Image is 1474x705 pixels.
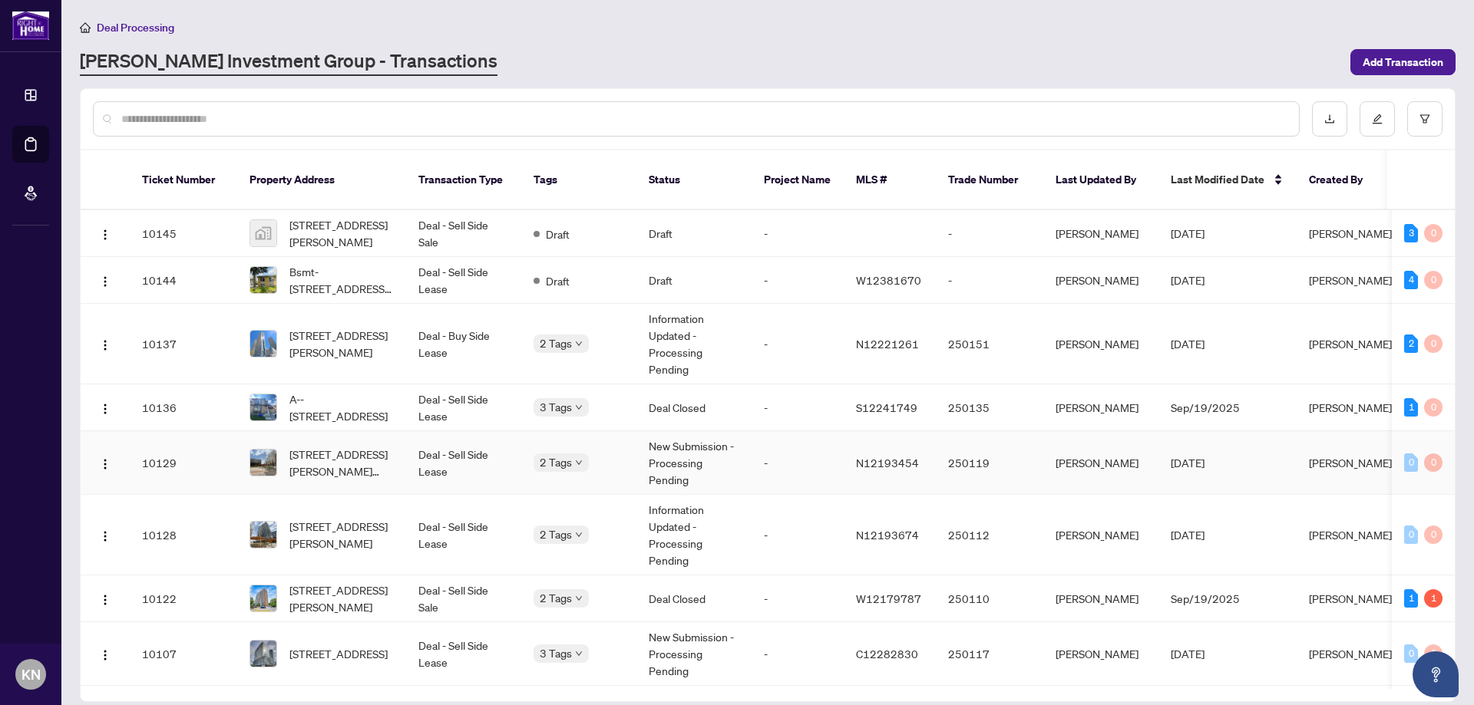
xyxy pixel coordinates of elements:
[130,384,237,431] td: 10136
[752,575,844,622] td: -
[93,586,117,611] button: Logo
[1171,456,1205,469] span: [DATE]
[289,390,394,424] span: A--[STREET_ADDRESS]
[289,581,394,615] span: [STREET_ADDRESS][PERSON_NAME]
[844,150,936,210] th: MLS #
[1043,150,1158,210] th: Last Updated By
[575,340,583,348] span: down
[1350,49,1456,75] button: Add Transaction
[1404,525,1418,544] div: 0
[752,150,844,210] th: Project Name
[93,221,117,245] button: Logo
[99,530,111,542] img: Logo
[540,525,572,543] span: 2 Tags
[99,229,111,241] img: Logo
[1043,495,1158,575] td: [PERSON_NAME]
[250,331,276,357] img: thumbnail-img
[406,575,521,622] td: Deal - Sell Side Sale
[1043,575,1158,622] td: [PERSON_NAME]
[936,622,1043,686] td: 250117
[99,403,111,415] img: Logo
[93,395,117,420] button: Logo
[93,331,117,356] button: Logo
[289,327,394,361] span: [STREET_ADDRESS][PERSON_NAME]
[936,257,1043,304] td: -
[93,268,117,292] button: Logo
[1043,384,1158,431] td: [PERSON_NAME]
[856,337,919,351] span: N12221261
[130,304,237,384] td: 10137
[250,585,276,611] img: thumbnail-img
[130,150,237,210] th: Ticket Number
[130,431,237,495] td: 10129
[856,528,919,542] span: N12193674
[636,150,752,210] th: Status
[1424,453,1443,472] div: 0
[575,531,583,539] span: down
[99,275,111,288] img: Logo
[856,400,917,414] span: S12241749
[1309,226,1392,240] span: [PERSON_NAME]
[99,594,111,606] img: Logo
[289,263,394,297] span: Bsmt-[STREET_ADDRESS][PERSON_NAME]
[250,267,276,293] img: thumbnail-img
[1309,273,1392,287] span: [PERSON_NAME]
[99,339,111,351] img: Logo
[1043,431,1158,495] td: [PERSON_NAME]
[936,210,1043,257] td: -
[1171,171,1264,188] span: Last Modified Date
[936,575,1043,622] td: 250110
[1424,644,1443,663] div: 0
[1312,101,1347,137] button: download
[289,216,394,250] span: [STREET_ADDRESS][PERSON_NAME]
[546,226,570,242] span: Draft
[575,404,583,411] span: down
[250,522,276,548] img: thumbnail-img
[936,150,1043,210] th: Trade Number
[130,495,237,575] td: 10128
[540,589,572,607] span: 2 Tags
[636,257,752,304] td: Draft
[1424,525,1443,544] div: 0
[752,622,844,686] td: -
[1171,273,1205,287] span: [DATE]
[540,398,572,416] span: 3 Tags
[250,641,276,667] img: thumbnail-img
[1404,644,1418,663] div: 0
[250,394,276,420] img: thumbnail-img
[936,304,1043,384] td: 250151
[752,431,844,495] td: -
[936,495,1043,575] td: 250112
[93,641,117,666] button: Logo
[406,622,521,686] td: Deal - Sell Side Lease
[1171,400,1240,414] span: Sep/19/2025
[752,495,844,575] td: -
[1043,210,1158,257] td: [PERSON_NAME]
[93,522,117,547] button: Logo
[80,22,91,33] span: home
[540,334,572,352] span: 2 Tags
[1413,651,1459,697] button: Open asap
[406,431,521,495] td: Deal - Sell Side Lease
[1043,622,1158,686] td: [PERSON_NAME]
[130,575,237,622] td: 10122
[636,575,752,622] td: Deal Closed
[1309,337,1392,351] span: [PERSON_NAME]
[99,649,111,661] img: Logo
[1297,150,1389,210] th: Created By
[856,591,921,605] span: W12179787
[1309,400,1392,414] span: [PERSON_NAME]
[1404,453,1418,472] div: 0
[1404,224,1418,242] div: 3
[1424,271,1443,289] div: 0
[1043,304,1158,384] td: [PERSON_NAME]
[12,12,49,40] img: logo
[406,150,521,210] th: Transaction Type
[1171,591,1240,605] span: Sep/19/2025
[97,21,174,35] span: Deal Processing
[1171,528,1205,542] span: [DATE]
[1324,114,1335,124] span: download
[636,384,752,431] td: Deal Closed
[250,450,276,476] img: thumbnail-img
[1171,226,1205,240] span: [DATE]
